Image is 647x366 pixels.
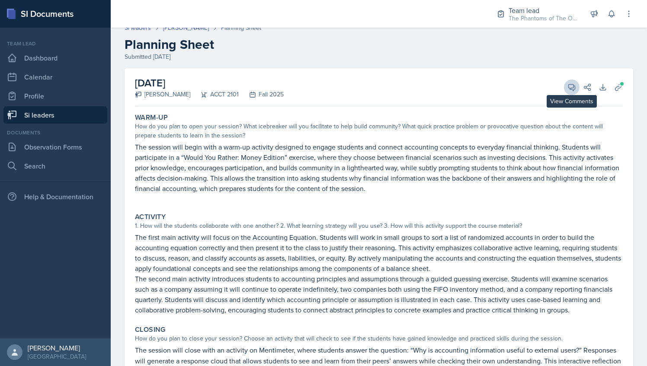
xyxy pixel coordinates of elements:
[135,325,166,334] label: Closing
[3,138,107,156] a: Observation Forms
[125,37,633,52] h2: Planning Sheet
[135,213,166,221] label: Activity
[3,157,107,175] a: Search
[509,5,578,16] div: Team lead
[3,40,107,48] div: Team lead
[163,23,209,32] a: [PERSON_NAME]
[3,106,107,124] a: Si leaders
[564,80,580,95] button: View Comments
[3,87,107,105] a: Profile
[28,352,86,361] div: [GEOGRAPHIC_DATA]
[239,90,284,99] div: Fall 2025
[135,113,168,122] label: Warm-Up
[3,129,107,137] div: Documents
[190,90,239,99] div: ACCT 2101
[135,122,623,140] div: How do you plan to open your session? What icebreaker will you facilitate to help build community...
[28,344,86,352] div: [PERSON_NAME]
[135,142,623,194] p: The session will begin with a warm-up activity designed to engage students and connect accounting...
[221,23,261,32] div: Planning Sheet
[3,49,107,67] a: Dashboard
[135,232,623,274] p: The first main activity will focus on the Accounting Equation. Students will work in small groups...
[125,23,151,32] a: Si leaders
[509,14,578,23] div: The Phantoms of The Opera / Fall 2025
[135,90,190,99] div: [PERSON_NAME]
[135,221,623,230] div: 1. How will the students collaborate with one another? 2. What learning strategy will you use? 3....
[135,334,623,343] div: How do you plan to close your session? Choose an activity that will check to see if the students ...
[135,274,623,315] p: The second main activity introduces students to accounting principles and assumptions through a g...
[135,75,284,91] h2: [DATE]
[3,188,107,205] div: Help & Documentation
[3,68,107,86] a: Calendar
[125,52,633,61] div: Submitted [DATE]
